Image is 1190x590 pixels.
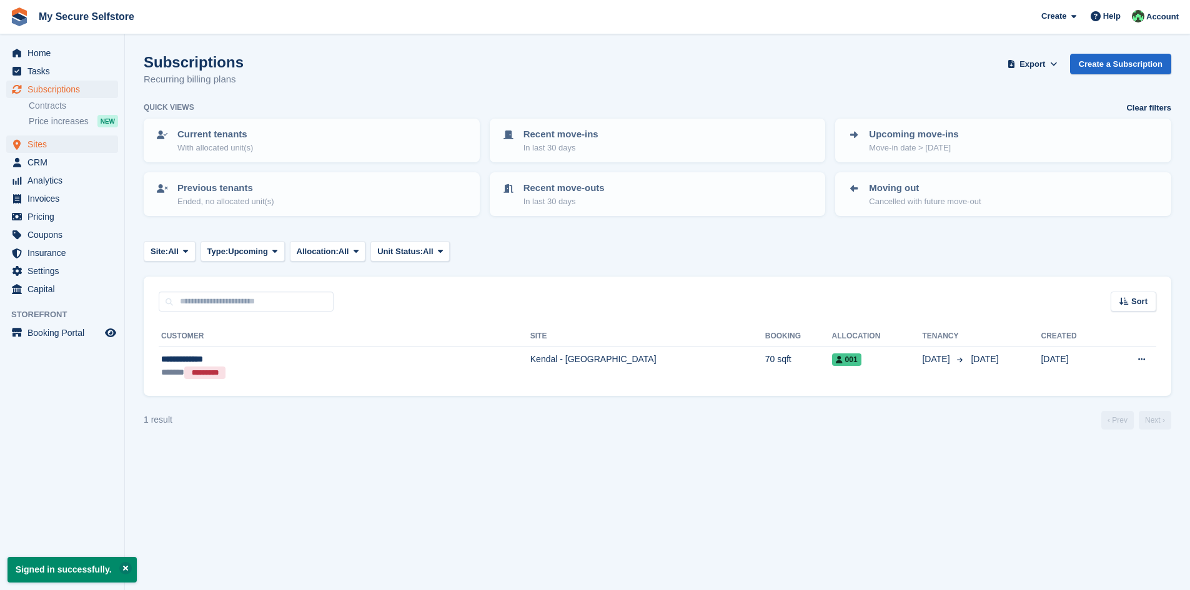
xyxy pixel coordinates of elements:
[922,327,966,347] th: Tenancy
[530,327,765,347] th: Site
[27,262,102,280] span: Settings
[27,172,102,189] span: Analytics
[177,181,274,195] p: Previous tenants
[1005,54,1060,74] button: Export
[27,244,102,262] span: Insurance
[97,115,118,127] div: NEW
[10,7,29,26] img: stora-icon-8386f47178a22dfd0bd8f6a31ec36ba5ce8667c1dd55bd0f319d3a0aa187defe.svg
[145,120,478,161] a: Current tenants With allocated unit(s)
[29,100,118,112] a: Contracts
[1041,347,1107,386] td: [DATE]
[423,245,434,258] span: All
[201,241,285,262] button: Type: Upcoming
[27,62,102,80] span: Tasks
[151,245,168,258] span: Site:
[377,245,423,258] span: Unit Status:
[1041,10,1066,22] span: Create
[832,353,861,366] span: 001
[144,413,172,426] div: 1 result
[145,174,478,215] a: Previous tenants Ended, no allocated unit(s)
[290,241,366,262] button: Allocation: All
[6,190,118,207] a: menu
[1139,411,1171,430] a: Next
[1041,327,1107,347] th: Created
[370,241,450,262] button: Unit Status: All
[27,154,102,171] span: CRM
[1132,10,1144,22] img: Greg Allsopp
[6,280,118,298] a: menu
[6,81,118,98] a: menu
[1019,58,1045,71] span: Export
[1103,10,1121,22] span: Help
[1126,102,1171,114] a: Clear filters
[168,245,179,258] span: All
[34,6,139,27] a: My Secure Selfstore
[1099,411,1174,430] nav: Page
[144,72,244,87] p: Recurring billing plans
[1101,411,1134,430] a: Previous
[27,44,102,62] span: Home
[523,181,605,195] p: Recent move-outs
[207,245,229,258] span: Type:
[971,354,998,364] span: [DATE]
[1070,54,1171,74] a: Create a Subscription
[922,353,952,366] span: [DATE]
[7,557,137,583] p: Signed in successfully.
[27,208,102,225] span: Pricing
[177,127,253,142] p: Current tenants
[177,195,274,208] p: Ended, no allocated unit(s)
[836,174,1170,215] a: Moving out Cancelled with future move-out
[27,324,102,342] span: Booking Portal
[523,195,605,208] p: In last 30 days
[11,308,124,321] span: Storefront
[6,154,118,171] a: menu
[27,226,102,243] span: Coupons
[144,54,244,71] h1: Subscriptions
[27,135,102,153] span: Sites
[530,347,765,386] td: Kendal - [GEOGRAPHIC_DATA]
[836,120,1170,161] a: Upcoming move-ins Move-in date > [DATE]
[765,327,832,347] th: Booking
[491,120,825,161] a: Recent move-ins In last 30 days
[6,262,118,280] a: menu
[297,245,339,258] span: Allocation:
[27,81,102,98] span: Subscriptions
[6,324,118,342] a: menu
[523,127,598,142] p: Recent move-ins
[228,245,268,258] span: Upcoming
[765,347,832,386] td: 70 sqft
[29,114,118,128] a: Price increases NEW
[6,135,118,153] a: menu
[6,208,118,225] a: menu
[1131,295,1148,308] span: Sort
[6,226,118,243] a: menu
[159,327,530,347] th: Customer
[6,244,118,262] a: menu
[869,181,981,195] p: Moving out
[869,142,958,154] p: Move-in date > [DATE]
[6,62,118,80] a: menu
[27,190,102,207] span: Invoices
[6,44,118,62] a: menu
[491,174,825,215] a: Recent move-outs In last 30 days
[177,142,253,154] p: With allocated unit(s)
[1146,11,1179,23] span: Account
[869,127,958,142] p: Upcoming move-ins
[523,142,598,154] p: In last 30 days
[144,102,194,113] h6: Quick views
[27,280,102,298] span: Capital
[869,195,981,208] p: Cancelled with future move-out
[6,172,118,189] a: menu
[339,245,349,258] span: All
[832,327,923,347] th: Allocation
[144,241,196,262] button: Site: All
[29,116,89,127] span: Price increases
[103,325,118,340] a: Preview store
